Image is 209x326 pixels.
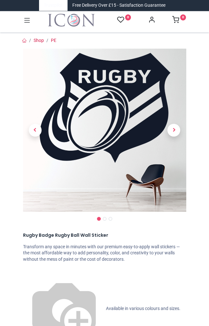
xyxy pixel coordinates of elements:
a: Shop [34,38,44,43]
a: 0 [117,16,131,24]
img: Rugby Badge Rugby Ball Wall Sticker [23,49,186,212]
a: Logo of Icon Wall Stickers [48,14,95,27]
div: Free Delivery Over £15 - Satisfaction Guarantee [72,2,165,9]
img: Icon Wall Stickers [48,14,95,27]
a: 0 [172,18,186,23]
a: Previous [23,73,48,187]
a: PE [51,38,56,43]
sup: 0 [125,14,131,20]
p: Transform any space in minutes with our premium easy-to-apply wall stickers — the most affordable... [23,244,186,263]
span: Previous [29,124,42,137]
span: Next [167,124,180,137]
h1: Rugby Badge Rugby Ball Wall Sticker [23,232,186,239]
a: Next [162,73,186,187]
a: Account Info [148,18,155,23]
span: Available in various colours and sizes. [106,306,181,311]
sup: 0 [180,14,186,20]
a: Trustpilot [44,2,63,9]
